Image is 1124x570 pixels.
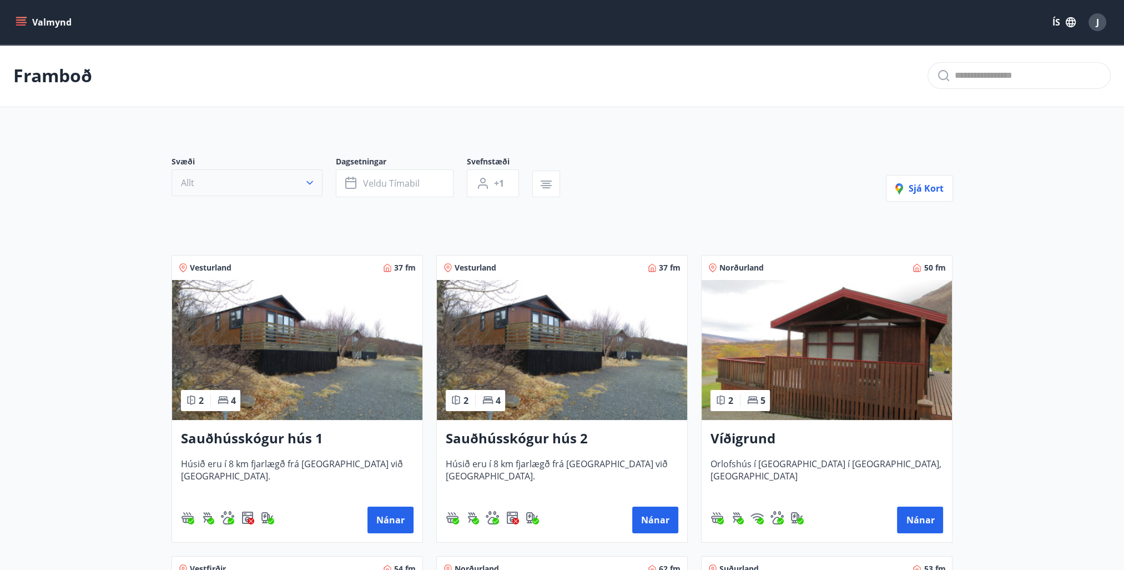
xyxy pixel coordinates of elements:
[710,511,724,524] div: Heitur pottur
[463,394,468,407] span: 2
[201,511,214,524] img: ZXjrS3QKesehq6nQAPjaRuRTI364z8ohTALB4wBr.svg
[526,511,539,524] img: nH7E6Gw2rvWFb8XaSdRp44dhkQaj4PJkOoRYItBQ.svg
[261,511,274,524] img: nH7E6Gw2rvWFb8XaSdRp44dhkQaj4PJkOoRYItBQ.svg
[632,507,678,533] button: Nánar
[172,156,336,169] span: Svæði
[496,394,501,407] span: 4
[895,182,944,194] span: Sjá kort
[1046,12,1082,32] button: ÍS
[172,169,322,196] button: Allt
[886,175,953,202] button: Sjá kort
[446,511,459,524] img: h89QDIuHlAdpqTriuIvuEWkTH976fOgBEOOeu1mi.svg
[897,507,943,533] button: Nánar
[181,511,194,524] img: h89QDIuHlAdpqTriuIvuEWkTH976fOgBEOOeu1mi.svg
[437,280,687,420] img: Paella dish
[261,511,274,524] div: Hleðslustöð fyrir rafbíla
[710,511,724,524] img: h89QDIuHlAdpqTriuIvuEWkTH976fOgBEOOeu1mi.svg
[719,262,764,273] span: Norðurland
[181,429,414,449] h3: Sauðhússkógur hús 1
[190,262,231,273] span: Vesturland
[172,280,422,420] img: Paella dish
[526,511,539,524] div: Hleðslustöð fyrir rafbíla
[199,394,204,407] span: 2
[770,511,784,524] div: Gæludýr
[336,156,467,169] span: Dagsetningar
[467,169,519,197] button: +1
[760,394,765,407] span: 5
[790,511,804,524] div: Hleðslustöð fyrir rafbíla
[750,511,764,524] img: HJRyFFsYp6qjeUYhR4dAD8CaCEsnIFYZ05miwXoh.svg
[702,280,952,420] img: Paella dish
[486,511,499,524] img: pxcaIm5dSOV3FS4whs1soiYWTwFQvksT25a9J10C.svg
[241,511,254,524] div: Þvottavél
[494,177,504,189] span: +1
[181,177,194,189] span: Allt
[241,511,254,524] img: Dl16BY4EX9PAW649lg1C3oBuIaAsR6QVDQBO2cTm.svg
[181,511,194,524] div: Heitur pottur
[730,511,744,524] img: ZXjrS3QKesehq6nQAPjaRuRTI364z8ohTALB4wBr.svg
[924,262,945,273] span: 50 fm
[446,429,678,449] h3: Sauðhússkógur hús 2
[13,12,76,32] button: menu
[770,511,784,524] img: pxcaIm5dSOV3FS4whs1soiYWTwFQvksT25a9J10C.svg
[728,394,733,407] span: 2
[1096,16,1099,28] span: J
[446,458,678,494] span: Húsið eru í 8 km fjarlægð frá [GEOGRAPHIC_DATA] við [GEOGRAPHIC_DATA].
[466,511,479,524] div: Gasgrill
[1084,9,1111,36] button: J
[363,177,420,189] span: Veldu tímabil
[201,511,214,524] div: Gasgrill
[367,507,414,533] button: Nánar
[790,511,804,524] img: nH7E6Gw2rvWFb8XaSdRp44dhkQaj4PJkOoRYItBQ.svg
[486,511,499,524] div: Gæludýr
[710,458,943,494] span: Orlofshús í [GEOGRAPHIC_DATA] í [GEOGRAPHIC_DATA], [GEOGRAPHIC_DATA]
[231,394,236,407] span: 4
[750,511,764,524] div: Þráðlaust net
[394,262,416,273] span: 37 fm
[506,511,519,524] img: Dl16BY4EX9PAW649lg1C3oBuIaAsR6QVDQBO2cTm.svg
[506,511,519,524] div: Þvottavél
[446,511,459,524] div: Heitur pottur
[467,156,532,169] span: Svefnstæði
[181,458,414,494] span: Húsið eru í 8 km fjarlægð frá [GEOGRAPHIC_DATA] við [GEOGRAPHIC_DATA].
[221,511,234,524] img: pxcaIm5dSOV3FS4whs1soiYWTwFQvksT25a9J10C.svg
[466,511,479,524] img: ZXjrS3QKesehq6nQAPjaRuRTI364z8ohTALB4wBr.svg
[221,511,234,524] div: Gæludýr
[336,169,453,197] button: Veldu tímabil
[659,262,681,273] span: 37 fm
[710,429,943,449] h3: Víðigrund
[13,63,92,88] p: Framboð
[455,262,496,273] span: Vesturland
[730,511,744,524] div: Gasgrill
